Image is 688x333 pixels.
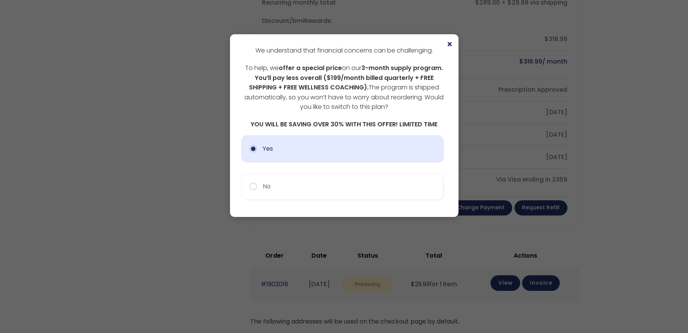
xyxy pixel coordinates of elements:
span: × [447,40,453,49]
button: No [241,173,443,200]
span: YOU WILL BE SAVING OVER 30% WITH THIS OFFER! LIMITED TIME [251,120,437,129]
p: To help, we on our The program is shipped automatically, so you won’t have to worry about reorder... [241,63,447,112]
span: 3-month supply program. You’ll pay less overall ($199/month billed quarterly + FREE SHIPPING + FR... [249,64,443,92]
span: offer a special price [279,64,342,72]
button: Yes [241,135,443,162]
p: We understand that financial concerns can be challenging. [241,46,447,56]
